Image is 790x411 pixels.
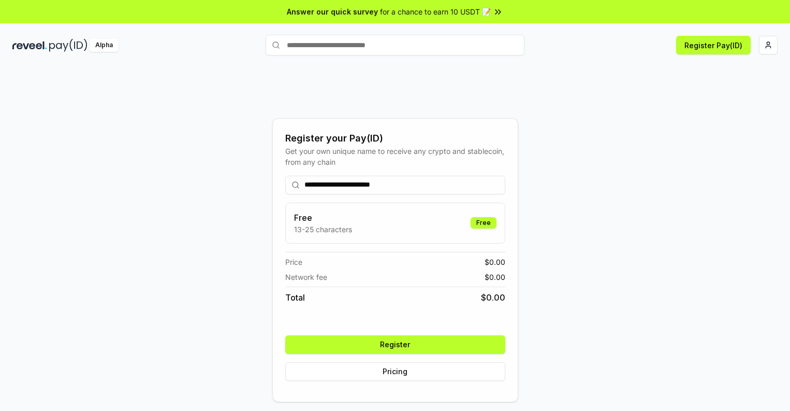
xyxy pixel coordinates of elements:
[12,39,47,52] img: reveel_dark
[485,272,505,282] span: $ 0.00
[285,335,505,354] button: Register
[485,257,505,267] span: $ 0.00
[294,224,352,235] p: 13-25 characters
[294,211,352,224] h3: Free
[285,146,505,167] div: Get your own unique name to receive any crypto and stablecoin, from any chain
[90,39,119,52] div: Alpha
[471,217,496,229] div: Free
[481,291,505,304] span: $ 0.00
[676,36,751,54] button: Register Pay(ID)
[287,6,378,17] span: Answer our quick survey
[285,362,505,381] button: Pricing
[285,291,305,304] span: Total
[49,39,87,52] img: pay_id
[380,6,491,17] span: for a chance to earn 10 USDT 📝
[285,257,302,267] span: Price
[285,272,327,282] span: Network fee
[285,131,505,146] div: Register your Pay(ID)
